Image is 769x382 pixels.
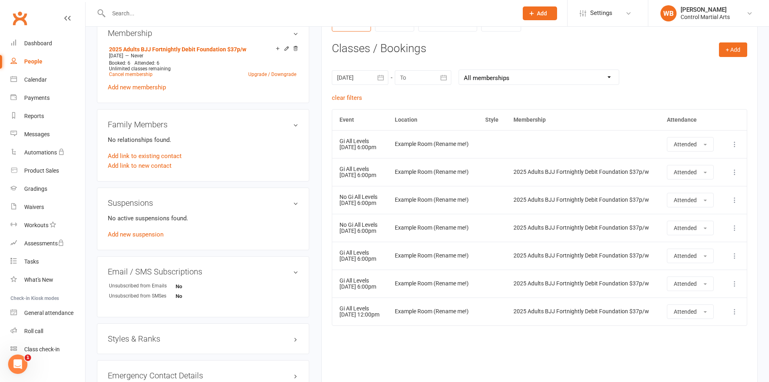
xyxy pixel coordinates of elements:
[332,130,388,158] td: [DATE] 6:00pm
[674,225,697,231] span: Attended
[513,197,652,203] div: 2025 Adults BJJ Fortnightly Debit Foundation $37p/w
[108,267,298,276] h3: Email / SMS Subscriptions
[106,8,512,19] input: Search...
[339,166,381,172] div: Gi All Levels
[395,225,470,231] div: Example Room (Rename me!)
[24,95,50,101] div: Payments
[681,13,730,21] div: Control Martial Arts
[10,162,85,180] a: Product Sales
[108,29,298,38] h3: Membership
[108,84,166,91] a: Add new membership
[10,304,85,322] a: General attendance kiosk mode
[719,42,747,57] button: + Add
[24,131,50,137] div: Messages
[24,346,60,352] div: Class check-in
[10,253,85,271] a: Tasks
[339,278,381,284] div: Gi All Levels
[108,135,298,145] p: No relationships found.
[108,120,298,129] h3: Family Members
[10,89,85,107] a: Payments
[10,125,85,144] a: Messages
[24,113,44,119] div: Reports
[24,204,44,210] div: Waivers
[418,13,477,32] a: Gen. Attendance
[24,328,43,334] div: Roll call
[332,214,388,242] td: [DATE] 6:00pm
[513,253,652,259] div: 2025 Adults BJJ Fortnightly Debit Foundation $37p/w
[109,60,130,66] span: Booked: 6
[24,167,59,174] div: Product Sales
[109,46,246,53] a: 2025 Adults BJJ Fortnightly Debit Foundation $37p/w
[674,308,697,315] span: Attended
[660,5,677,21] div: WB
[10,216,85,234] a: Workouts
[590,4,612,22] span: Settings
[667,193,714,207] button: Attended
[108,371,298,380] h3: Emergency Contact Details
[10,322,85,340] a: Roll call
[395,308,470,314] div: Example Room (Rename me!)
[24,222,48,228] div: Workouts
[108,198,298,207] h3: Suspensions
[339,194,381,200] div: No Gi All Levels
[24,240,64,247] div: Assessments
[24,310,73,316] div: General attendance
[395,169,470,175] div: Example Room (Rename me!)
[332,270,388,298] td: [DATE] 6:00pm
[10,53,85,71] a: People
[25,355,31,361] span: 1
[10,180,85,198] a: Gradings
[10,340,85,359] a: Class kiosk mode
[339,250,381,256] div: Gi All Levels
[667,137,714,152] button: Attended
[332,94,362,101] a: clear filters
[10,107,85,125] a: Reports
[24,149,57,156] div: Automations
[537,10,547,17] span: Add
[674,169,697,175] span: Attended
[339,306,381,312] div: Gi All Levels
[667,249,714,263] button: Attended
[10,144,85,162] a: Automations
[395,197,470,203] div: Example Room (Rename me!)
[10,271,85,289] a: What's New
[108,231,163,238] a: Add new suspension
[10,234,85,253] a: Assessments
[674,197,697,203] span: Attended
[108,151,182,161] a: Add link to existing contact
[506,110,660,130] th: Membership
[332,298,388,325] td: [DATE] 12:00pm
[131,53,143,59] span: Never
[513,281,652,287] div: 2025 Adults BJJ Fortnightly Debit Foundation $37p/w
[513,225,652,231] div: 2025 Adults BJJ Fortnightly Debit Foundation $37p/w
[375,13,414,32] a: Recurring
[10,8,30,28] a: Clubworx
[395,253,470,259] div: Example Room (Rename me!)
[332,158,388,186] td: [DATE] 6:00pm
[667,276,714,291] button: Attended
[8,355,27,374] iframe: Intercom live chat
[332,13,371,32] a: Bookings
[388,110,478,130] th: Location
[10,71,85,89] a: Calendar
[109,72,153,77] a: Cancel membership
[134,60,159,66] span: Attended: 6
[10,198,85,216] a: Waivers
[24,58,42,65] div: People
[667,221,714,235] button: Attended
[176,293,222,299] strong: No
[109,66,171,72] span: Unlimited classes remaining
[674,253,697,259] span: Attended
[109,53,123,59] span: [DATE]
[109,292,176,300] div: Unsubscribed from SMSes
[332,42,747,55] h3: Classes / Bookings
[332,186,388,214] td: [DATE] 6:00pm
[681,6,730,13] div: [PERSON_NAME]
[523,6,557,20] button: Add
[660,110,722,130] th: Attendance
[109,282,176,290] div: Unsubscribed from Emails
[108,161,172,171] a: Add link to new contact
[24,276,53,283] div: What's New
[674,281,697,287] span: Attended
[176,283,222,289] strong: No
